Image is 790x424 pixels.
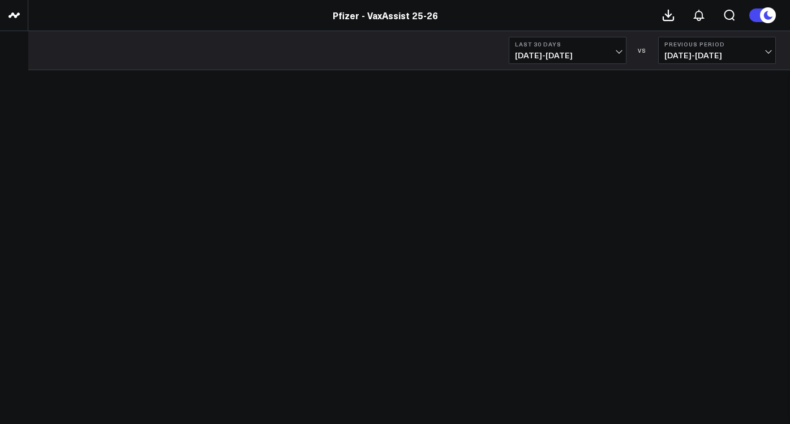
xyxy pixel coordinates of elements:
b: Previous Period [664,41,770,48]
button: Last 30 Days[DATE]-[DATE] [509,37,626,64]
a: Pfizer - VaxAssist 25-26 [333,9,438,22]
div: VS [632,47,652,54]
button: Previous Period[DATE]-[DATE] [658,37,776,64]
span: [DATE] - [DATE] [515,51,620,60]
b: Last 30 Days [515,41,620,48]
span: [DATE] - [DATE] [664,51,770,60]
